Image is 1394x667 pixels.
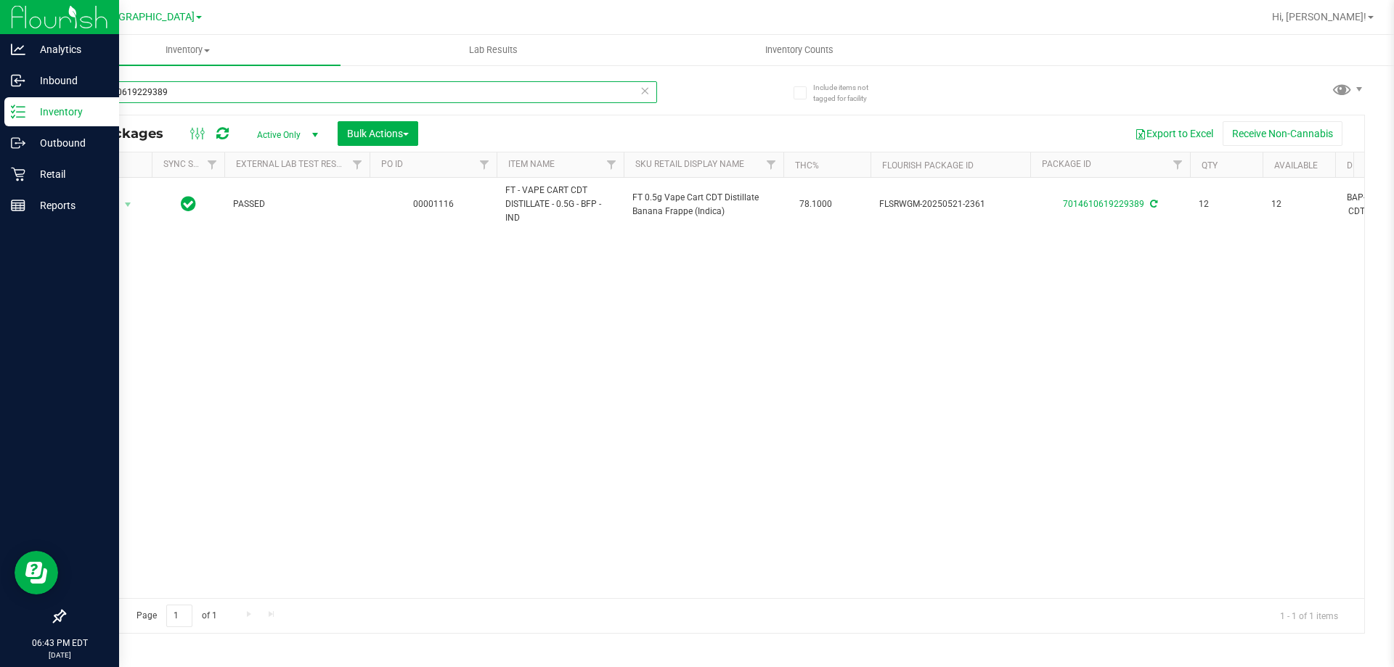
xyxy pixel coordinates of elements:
span: FLSRWGM-20250521-2361 [879,197,1022,211]
a: PO ID [381,159,403,169]
inline-svg: Outbound [11,136,25,150]
span: PASSED [233,197,361,211]
span: Inventory Counts [746,44,853,57]
span: FT - VAPE CART CDT DISTILLATE - 0.5G - BFP - IND [505,184,615,226]
button: Bulk Actions [338,121,418,146]
span: FT 0.5g Vape Cart CDT Distillate Banana Frappe (Indica) [632,191,775,218]
inline-svg: Inbound [11,73,25,88]
button: Receive Non-Cannabis [1223,121,1342,146]
inline-svg: Inventory [11,105,25,119]
inline-svg: Analytics [11,42,25,57]
span: 1 - 1 of 1 items [1268,605,1350,626]
input: 1 [166,605,192,627]
a: Filter [759,152,783,177]
a: THC% [795,160,819,171]
span: [GEOGRAPHIC_DATA] [95,11,195,23]
span: 78.1000 [792,194,839,215]
span: Hi, [PERSON_NAME]! [1272,11,1366,22]
span: Page of 1 [124,605,229,627]
a: Sku Retail Display Name [635,159,744,169]
p: Inventory [25,103,113,120]
a: Available [1274,160,1318,171]
a: Filter [600,152,624,177]
inline-svg: Retail [11,167,25,181]
p: Reports [25,197,113,214]
a: Sync Status [163,159,219,169]
a: Flourish Package ID [882,160,974,171]
span: Sync from Compliance System [1148,199,1157,209]
a: Filter [1166,152,1190,177]
a: Filter [200,152,224,177]
p: 06:43 PM EDT [7,637,113,650]
iframe: Resource center [15,551,58,594]
span: Clear [640,81,650,100]
a: Filter [473,152,497,177]
p: Outbound [25,134,113,152]
p: [DATE] [7,650,113,660]
button: Export to Excel [1125,121,1223,146]
a: External Lab Test Result [236,159,350,169]
span: 12 [1199,197,1254,211]
span: Include items not tagged for facility [813,82,886,104]
a: Inventory Counts [646,35,952,65]
a: Qty [1202,160,1218,171]
input: Search Package ID, Item Name, SKU, Lot or Part Number... [64,81,657,103]
p: Inbound [25,72,113,89]
a: 00001116 [413,199,454,209]
a: Lab Results [341,35,646,65]
inline-svg: Reports [11,198,25,213]
a: Inventory [35,35,341,65]
span: Lab Results [449,44,537,57]
span: All Packages [76,126,178,142]
span: 12 [1271,197,1326,211]
span: In Sync [181,194,196,214]
a: Item Name [508,159,555,169]
span: select [119,195,137,215]
span: Inventory [35,44,341,57]
a: 7014610619229389 [1063,199,1144,209]
a: Package ID [1042,159,1091,169]
span: Bulk Actions [347,128,409,139]
p: Retail [25,165,113,183]
p: Analytics [25,41,113,58]
a: Filter [346,152,370,177]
